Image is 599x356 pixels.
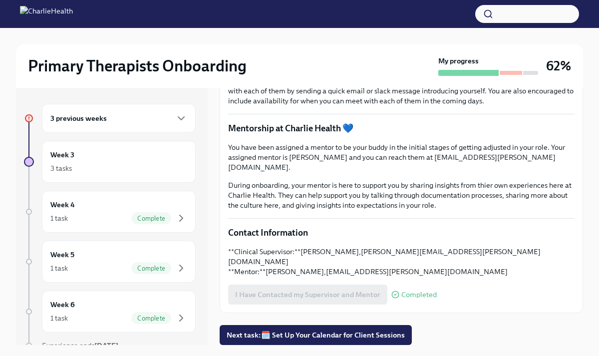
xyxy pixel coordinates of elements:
[42,341,118,350] span: Experience ends
[131,315,171,322] span: Complete
[546,57,571,75] h3: 62%
[24,291,196,333] a: Week 61 taskComplete
[228,142,575,172] p: You have been assigned a mentor to be your buddy in the initial stages of getting adjusted in you...
[228,76,575,106] p: If you have not already, please take a moment to connect with your supervisor and mentor. You can...
[94,341,118,350] strong: [DATE]
[50,113,107,124] h6: 3 previous weeks
[228,180,575,210] p: During onboarding, your mentor is here to support you by sharing insights from thier own experien...
[131,265,171,272] span: Complete
[220,325,412,345] button: Next task:🗓️ Set Up Your Calendar for Client Sessions
[24,141,196,183] a: Week 33 tasks
[228,122,575,134] p: Mentorship at Charlie Health 💙
[20,6,73,22] img: CharlieHealth
[131,215,171,222] span: Complete
[50,213,68,223] div: 1 task
[42,104,196,133] div: 3 previous weeks
[227,330,405,340] span: Next task : 🗓️ Set Up Your Calendar for Client Sessions
[50,199,75,210] h6: Week 4
[228,227,575,239] p: Contact Information
[50,263,68,273] div: 1 task
[50,249,74,260] h6: Week 5
[50,313,68,323] div: 1 task
[24,191,196,233] a: Week 41 taskComplete
[228,247,575,277] p: **Clinical Supervisor:**[PERSON_NAME],[PERSON_NAME][EMAIL_ADDRESS][PERSON_NAME][DOMAIN_NAME] **Me...
[401,291,437,299] span: Completed
[24,241,196,283] a: Week 51 taskComplete
[50,163,72,173] div: 3 tasks
[50,299,75,310] h6: Week 6
[28,56,247,76] h2: Primary Therapists Onboarding
[50,149,74,160] h6: Week 3
[438,56,479,66] strong: My progress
